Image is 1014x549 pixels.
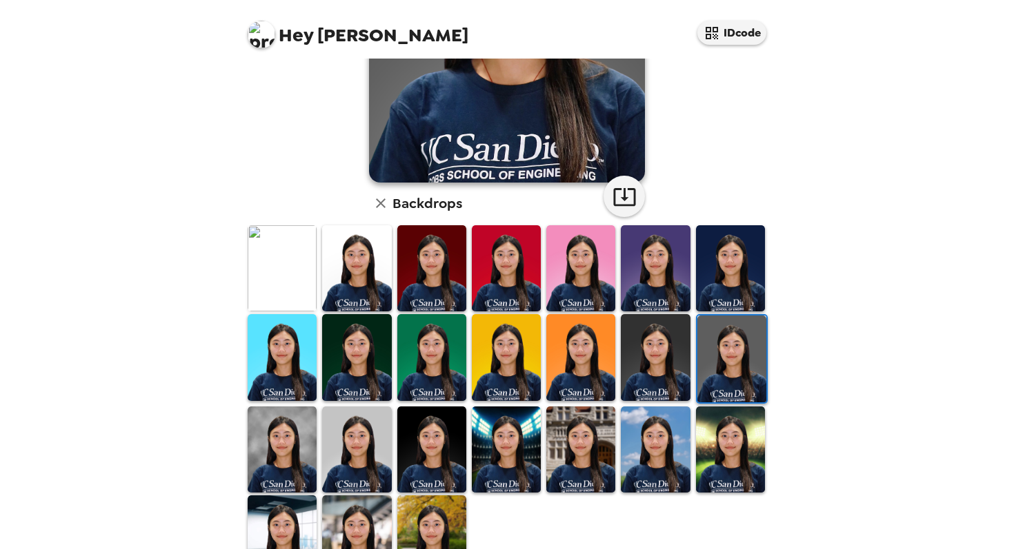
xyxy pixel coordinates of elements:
[248,14,468,45] span: [PERSON_NAME]
[248,21,275,48] img: profile pic
[248,225,317,311] img: Original
[392,192,462,214] h6: Backdrops
[697,21,766,45] button: IDcode
[279,23,313,48] span: Hey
